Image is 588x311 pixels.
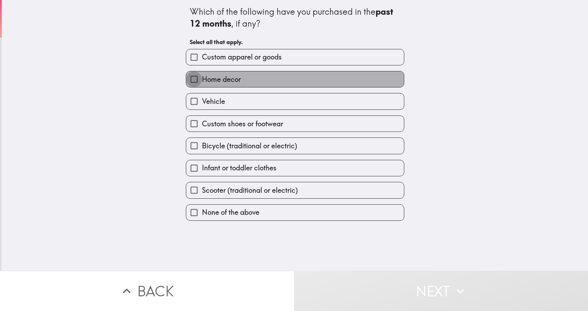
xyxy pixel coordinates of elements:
span: Infant or toddler clothes [202,163,276,173]
b: past 12 months [190,6,395,29]
button: None of the above [186,205,404,220]
button: Vehicle [186,93,404,109]
button: Custom apparel or goods [186,49,404,65]
button: Infant or toddler clothes [186,160,404,176]
span: Scooter (traditional or electric) [202,185,298,195]
button: Bicycle (traditional or electric) [186,138,404,154]
span: None of the above [202,207,259,217]
span: Home decor [202,75,241,84]
button: Next [294,271,588,311]
button: Home decor [186,71,404,87]
button: Scooter (traditional or electric) [186,182,404,198]
button: Custom shoes or footwear [186,116,404,132]
h6: Select all that apply. [190,38,400,46]
span: Vehicle [202,97,225,106]
span: Custom apparel or goods [202,52,282,62]
div: Which of the following have you purchased in the , if any? [190,6,400,29]
span: Bicycle (traditional or electric) [202,141,297,151]
span: Custom shoes or footwear [202,119,283,129]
